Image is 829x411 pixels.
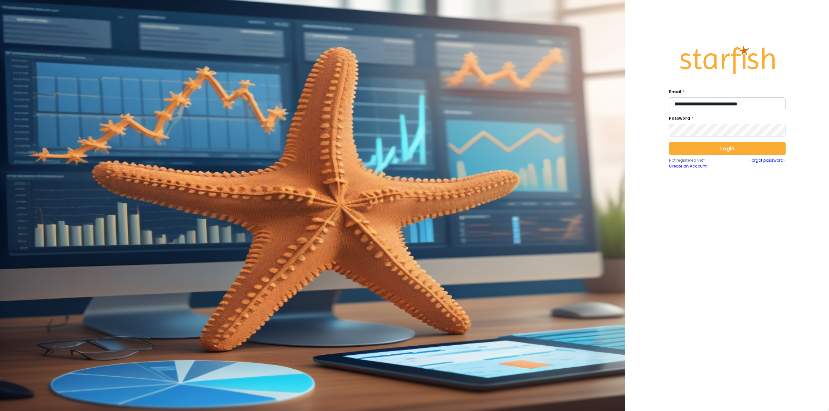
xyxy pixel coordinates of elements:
[669,142,786,155] button: Login
[669,157,727,163] p: Not registered yet?
[750,157,786,169] a: Forgot password?
[669,89,782,95] label: Email
[679,39,776,80] img: Logo.42cb71d561138c82c4ab.png
[669,115,782,121] label: Password
[669,163,727,169] a: Create an Account!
